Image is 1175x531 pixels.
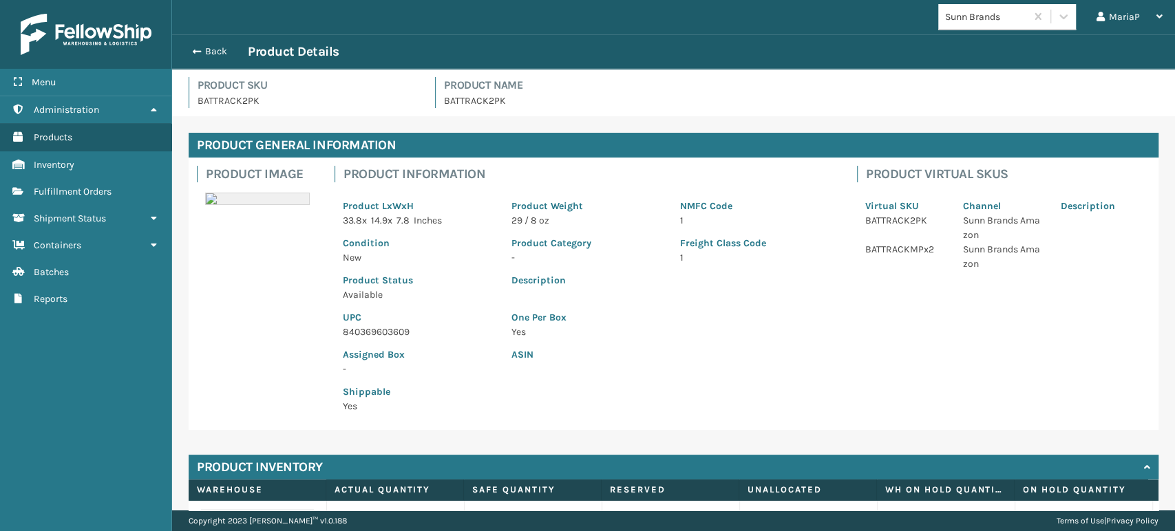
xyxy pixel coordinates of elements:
[866,166,1150,182] h4: Product Virtual SKUs
[343,215,367,226] span: 33.8 x
[32,76,56,88] span: Menu
[885,484,1006,496] label: WH On hold quantity
[343,347,495,362] p: Assigned Box
[343,236,495,250] p: Condition
[865,199,946,213] p: Virtual SKU
[34,159,74,171] span: Inventory
[34,266,69,278] span: Batches
[343,166,840,182] h4: Product Information
[1023,484,1143,496] label: On Hold Quantity
[414,215,442,226] span: Inches
[963,242,1044,271] p: Sunn Brands Amazon
[189,510,347,531] p: Copyright 2023 [PERSON_NAME]™ v 1.0.188
[343,288,495,302] p: Available
[511,310,832,325] p: One Per Box
[34,213,106,224] span: Shipment Status
[371,215,392,226] span: 14.9 x
[396,215,410,226] span: 7.8
[343,273,495,288] p: Product Status
[865,242,946,257] p: BATTRACKMPx2
[444,77,1158,94] h4: Product Name
[34,293,67,305] span: Reports
[610,484,730,496] label: Reserved
[511,215,549,226] span: 29 / 8 oz
[511,199,664,213] p: Product Weight
[511,273,832,288] p: Description
[748,484,868,496] label: Unallocated
[343,199,495,213] p: Product LxWxH
[343,384,495,399] p: Shippable
[197,484,317,496] label: Warehouse
[189,133,1158,158] h4: Product General Information
[198,77,419,94] h4: Product SKU
[472,484,593,496] label: Safe Quantity
[335,484,455,496] label: Actual Quantity
[511,236,664,250] p: Product Category
[511,250,664,265] p: -
[1106,516,1158,525] a: Privacy Policy
[343,362,495,376] p: -
[680,199,832,213] p: NMFC Code
[197,459,323,475] h4: Product Inventory
[34,104,99,116] span: Administration
[343,325,495,339] p: 840369603609
[945,10,1027,24] div: Sunn Brands
[248,43,339,60] h3: Product Details
[511,325,832,339] p: Yes
[444,94,1158,108] p: BATTRACK2PK
[21,14,151,55] img: logo
[34,186,112,197] span: Fulfillment Orders
[680,250,832,265] p: 1
[184,45,248,58] button: Back
[865,213,946,228] p: BATTRACK2PK
[680,213,832,228] p: 1
[198,94,419,108] p: BATTRACK2PK
[34,239,81,251] span: Containers
[343,250,495,265] p: New
[963,213,1044,242] p: Sunn Brands Amazon
[206,166,318,182] h4: Product Image
[343,399,495,413] p: Yes
[343,310,495,325] p: UPC
[1057,510,1158,531] div: |
[1061,199,1142,213] p: Description
[963,199,1044,213] p: Channel
[34,131,72,143] span: Products
[1057,516,1104,525] a: Terms of Use
[511,347,832,362] p: ASIN
[205,193,310,205] img: 51104088640_40f294f443_o-scaled-700x700.jpg
[680,236,832,250] p: Freight Class Code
